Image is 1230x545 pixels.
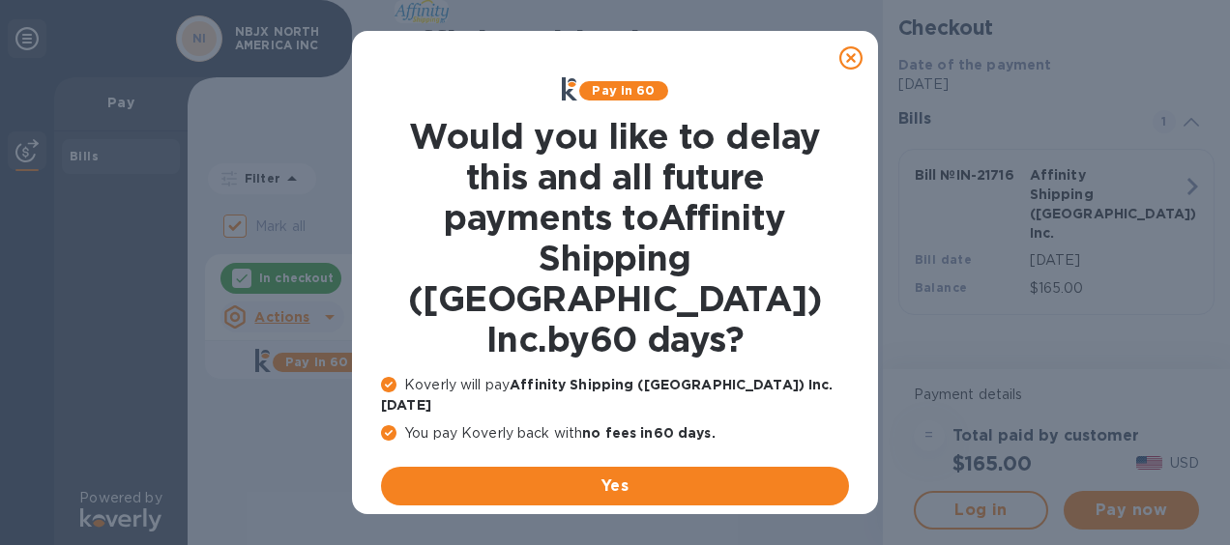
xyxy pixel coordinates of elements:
span: Yes [396,474,834,498]
b: Pay in 60 [592,83,655,98]
p: You pay Koverly back with [381,423,849,444]
b: no fees in 60 days . [582,425,715,441]
button: Yes [381,467,849,505]
p: Koverly will pay [381,375,849,416]
h1: Would you like to delay this and all future payments to Affinity Shipping ([GEOGRAPHIC_DATA]) Inc... [381,116,849,359]
b: Affinity Shipping ([GEOGRAPHIC_DATA]) Inc. [DATE] [381,377,834,413]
